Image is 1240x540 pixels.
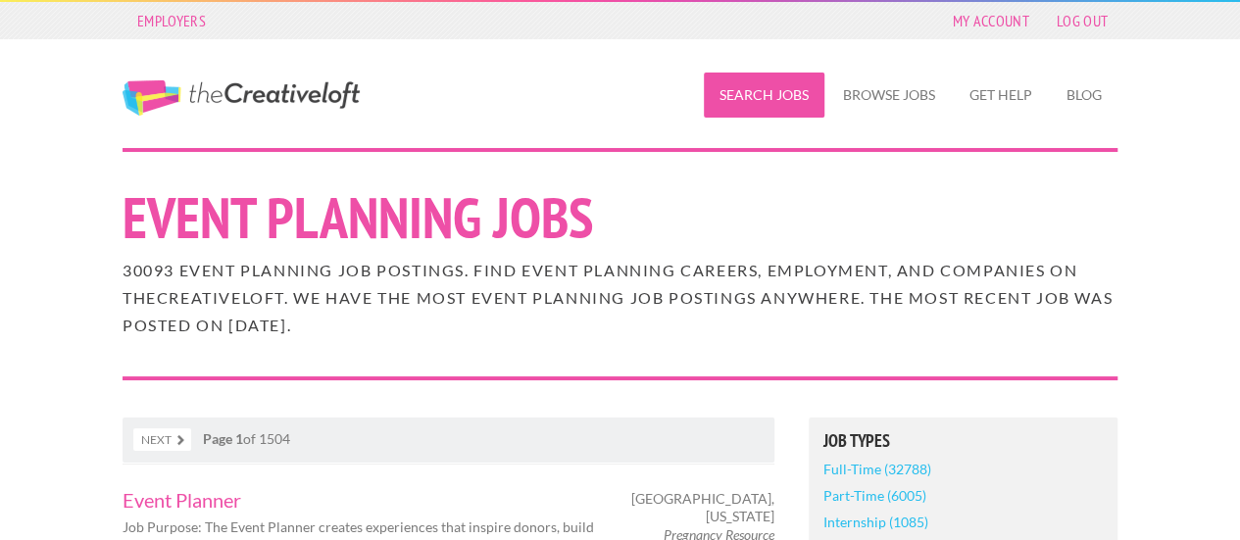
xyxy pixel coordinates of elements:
[133,428,191,451] a: Next
[827,73,951,118] a: Browse Jobs
[823,482,926,509] a: Part-Time (6005)
[1047,7,1117,34] a: Log Out
[823,456,931,482] a: Full-Time (32788)
[123,189,1117,246] h1: Event Planning Jobs
[123,257,1117,339] h2: 30093 Event Planning job postings. Find Event Planning careers, employment, and companies on theC...
[1051,73,1117,118] a: Blog
[123,490,603,510] a: Event Planner
[704,73,824,118] a: Search Jobs
[823,509,928,535] a: Internship (1085)
[954,73,1048,118] a: Get Help
[823,432,1103,450] h5: Job Types
[127,7,216,34] a: Employers
[631,490,774,525] span: [GEOGRAPHIC_DATA], [US_STATE]
[123,417,774,463] nav: of 1504
[203,430,243,447] strong: Page 1
[123,80,360,116] a: The Creative Loft
[943,7,1039,34] a: My Account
